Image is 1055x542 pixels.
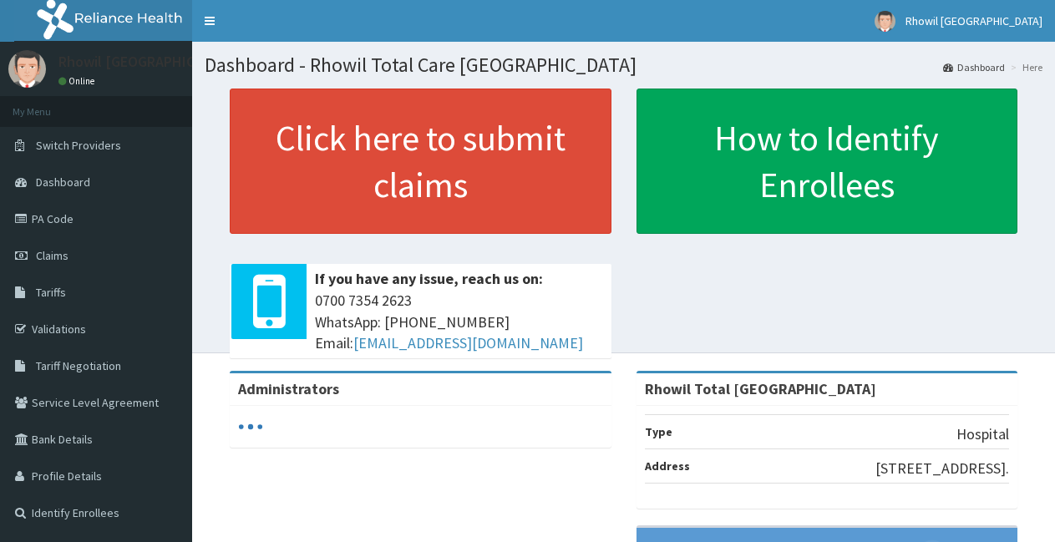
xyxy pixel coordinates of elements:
[353,333,583,352] a: [EMAIL_ADDRESS][DOMAIN_NAME]
[36,358,121,373] span: Tariff Negotiation
[645,424,672,439] b: Type
[205,54,1042,76] h1: Dashboard - Rhowil Total Care [GEOGRAPHIC_DATA]
[8,50,46,88] img: User Image
[238,379,339,398] b: Administrators
[875,458,1009,479] p: [STREET_ADDRESS].
[58,75,99,87] a: Online
[315,290,603,354] span: 0700 7354 2623 WhatsApp: [PHONE_NUMBER] Email:
[36,248,68,263] span: Claims
[36,285,66,300] span: Tariffs
[36,175,90,190] span: Dashboard
[875,11,895,32] img: User Image
[230,89,611,234] a: Click here to submit claims
[36,138,121,153] span: Switch Providers
[905,13,1042,28] span: Rhowil [GEOGRAPHIC_DATA]
[956,423,1009,445] p: Hospital
[637,89,1018,234] a: How to Identify Enrollees
[645,458,690,474] b: Address
[1007,60,1042,74] li: Here
[238,414,263,439] svg: audio-loading
[943,60,1005,74] a: Dashboard
[315,269,543,288] b: If you have any issue, reach us on:
[58,54,243,69] p: Rhowil [GEOGRAPHIC_DATA]
[645,379,876,398] strong: Rhowil Total [GEOGRAPHIC_DATA]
